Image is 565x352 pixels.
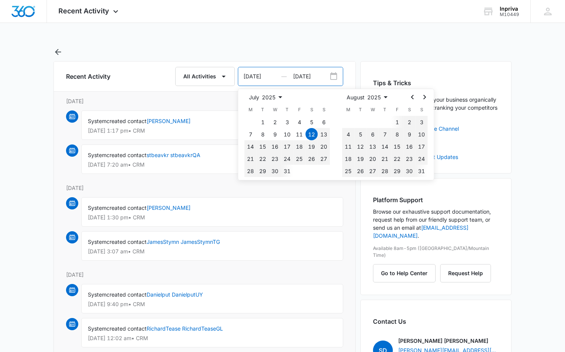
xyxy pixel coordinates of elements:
span: created contact [107,118,147,124]
button: Friday, August 29th, 2025, selected [391,165,403,177]
button: Friday, August 1st, 2025, selected [391,116,403,128]
button: Monday, August 18th, 2025, selected [342,152,354,165]
a: Marketing 360® Product Updates [373,153,499,161]
button: Sunday, August 3rd, 2025, selected [415,116,428,128]
button: Sunday, August 31st, 2025, selected [415,165,428,177]
button: Tuesday, August 26th, 2025, selected [354,165,366,177]
button: Go to the Previous Month [406,91,418,103]
button: Tuesday, July 15th, 2025, selected [257,140,269,152]
p: [DATE] 1:17 pm • CRM [88,128,337,133]
th: Thursday [281,104,293,116]
span: System [88,291,107,298]
span: System [88,118,107,124]
h2: Tips & Tricks [373,78,499,88]
button: Wednesday, July 16th, 2025, selected [269,140,281,152]
button: Wednesday, July 9th, 2025 [269,128,281,140]
p: [PERSON_NAME] [PERSON_NAME] [398,337,488,345]
a: Marketing 360® YouTube Channel [373,125,499,133]
button: Wednesday, August 27th, 2025, selected [366,165,379,177]
div: Date Range Select Calendar [238,89,434,180]
table: August 2025 [342,104,428,177]
th: Monday [244,104,257,116]
button: Saturday, July 19th, 2025, selected [305,140,318,152]
button: Friday, August 8th, 2025, selected [391,128,403,140]
button: Sunday, August 10th, 2025, selected [415,128,428,140]
button: Monday, August 25th, 2025, selected [342,165,354,177]
p: Available 8am-5pm ([GEOGRAPHIC_DATA]/Mountain Time) [373,245,499,259]
button: Thursday, July 3rd, 2025 [281,116,293,128]
button: Monday, July 28th, 2025, selected [244,165,257,177]
button: Thursday, July 17th, 2025, selected [281,140,293,152]
button: Thursday, August 14th, 2025, selected [379,140,391,152]
button: Go to Help Center [373,264,436,282]
div: account name [500,6,519,12]
button: Wednesday, August 13th, 2025, selected [366,140,379,152]
div: account id [500,12,519,17]
input: Date Range From [238,67,293,86]
button: Tuesday, July 22nd, 2025, selected [257,152,269,165]
th: Tuesday [257,104,269,116]
span: Recent Activity [58,7,109,15]
p: [DATE] [66,97,343,105]
span: August [347,93,365,101]
th: Wednesday [366,104,379,116]
th: Tuesday [354,104,366,116]
p: [DATE] [66,184,343,192]
button: Saturday, August 2nd, 2025, selected [403,116,415,128]
button: Go to the Next Month [418,91,431,103]
th: Friday [293,104,305,116]
span: created contact [107,152,147,158]
p: [DATE] 7:20 am • CRM [88,162,337,167]
a: Request Help [440,270,491,276]
button: Wednesday, July 30th, 2025, selected [269,165,281,177]
p: [DATE] 1:30 pm • CRM [88,215,337,220]
button: Friday, August 15th, 2025, selected [391,140,403,152]
button: Tuesday, July 8th, 2025 [257,128,269,140]
button: Saturday, August 16th, 2025, selected [403,140,415,152]
button: Wednesday, July 2nd, 2025 [269,116,281,128]
th: Friday [391,104,403,116]
button: Monday, July 7th, 2025 [244,128,257,140]
button: Tuesday, August 5th, 2025, selected [354,128,366,140]
th: Sunday [318,104,330,116]
button: Tuesday, July 29th, 2025, selected [257,165,269,177]
span: System [88,325,107,332]
span: created contact [107,291,147,298]
button: All Activities [175,67,235,86]
button: Thursday, August 7th, 2025, selected [379,128,391,140]
span: System [88,204,107,211]
span: created contact [107,204,147,211]
button: Request Help [440,264,491,282]
button: Saturday, July 5th, 2025 [305,116,318,128]
button: Sunday, July 13th, 2025, selected [318,128,330,140]
button: Sunday, August 24th, 2025, selected [415,152,428,165]
div: Date Range Input Group [238,67,343,86]
span: July [249,93,259,101]
button: Sunday, July 6th, 2025 [318,116,330,128]
button: Sunday, July 27th, 2025, selected [318,152,330,165]
p: [DATE] 3:07 am • CRM [88,249,337,254]
button: Tuesday, August 12th, 2025, selected [354,140,366,152]
button: Sunday, July 20th, 2025, selected [318,140,330,152]
a: Marketing 360® Blog [373,139,499,147]
button: Friday, July 25th, 2025, selected [293,152,305,165]
h2: Contact Us [373,317,499,326]
th: Thursday [379,104,391,116]
button: Sunday, August 17th, 2025, selected [415,140,428,152]
h2: Platform Support [373,195,499,204]
button: Thursday, July 31st, 2025, selected [281,165,293,177]
button: Friday, July 11th, 2025 [293,128,305,140]
a: [PERSON_NAME] [147,118,190,124]
a: Danielput DanielputUY [147,291,203,298]
button: Monday, July 21st, 2025, selected [244,152,257,165]
span: created contact [107,325,147,332]
button: Saturday, July 12th, 2025, selected [305,128,318,140]
th: Saturday [403,104,415,116]
p: [DATE] 9:40 pm • CRM [88,302,337,307]
button: Friday, August 22nd, 2025, selected [391,152,403,165]
button: Saturday, August 23rd, 2025, selected [403,152,415,165]
th: Wednesday [269,104,281,116]
button: Wednesday, August 6th, 2025, selected [366,128,379,140]
button: Saturday, August 9th, 2025, selected [403,128,415,140]
table: July 2025 [244,104,330,177]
